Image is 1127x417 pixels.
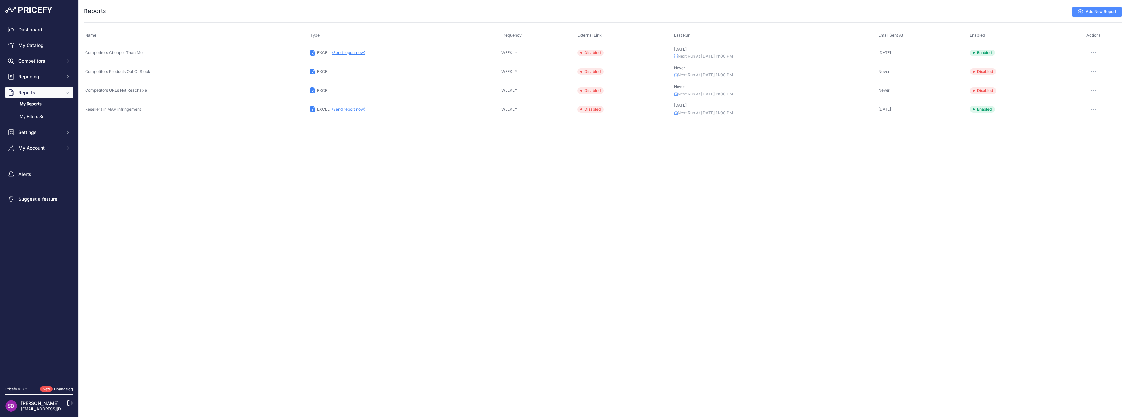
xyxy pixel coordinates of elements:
[5,7,52,13] img: Pricefy Logo
[674,103,687,108] span: [DATE]
[674,53,876,60] p: Next Run At [DATE] 11:00 PM
[970,50,995,56] span: Enabled
[501,50,517,55] span: WEEKLY
[332,107,365,112] button: (Send report now)
[54,387,73,391] a: Changelog
[878,50,891,55] span: [DATE]
[40,386,53,392] span: New
[317,50,330,55] span: EXCEL
[5,111,73,123] a: My Filters Set
[5,87,73,98] button: Reports
[501,69,517,74] span: WEEKLY
[1072,7,1122,17] a: Add New Report
[85,50,143,55] span: Competitors Cheaper Than Me
[21,407,89,411] a: [EMAIL_ADDRESS][DOMAIN_NAME]
[5,386,27,392] div: Pricefy v1.7.2
[674,91,876,97] p: Next Run At [DATE] 11:00 PM
[317,69,330,74] span: EXCEL
[5,126,73,138] button: Settings
[85,88,147,93] span: Competitors URLs Not Reachable
[501,33,522,38] span: Frequency
[18,89,61,96] span: Reports
[5,24,73,35] a: Dashboard
[878,33,903,38] span: Email Sent At
[85,33,96,38] span: Name
[5,71,73,83] button: Repricing
[5,55,73,67] button: Competitors
[501,88,517,93] span: WEEKLY
[1086,33,1101,38] span: Actions
[85,107,141,112] span: Resellers in MAP infringement
[18,73,61,80] span: Repricing
[878,69,890,74] span: Never
[577,68,604,75] span: Disabled
[674,72,876,78] p: Next Run At [DATE] 11:00 PM
[674,84,685,89] span: Never
[18,58,61,64] span: Competitors
[332,50,365,55] button: (Send report now)
[5,142,73,154] button: My Account
[5,98,73,110] a: My Reports
[18,145,61,151] span: My Account
[970,87,996,94] span: Disabled
[970,33,985,38] span: Enabled
[5,168,73,180] a: Alerts
[5,24,73,379] nav: Sidebar
[970,106,995,113] span: Enabled
[18,129,61,136] span: Settings
[674,47,687,52] span: [DATE]
[970,68,996,75] span: Disabled
[317,88,330,93] span: EXCEL
[577,50,604,56] span: Disabled
[577,106,604,113] span: Disabled
[501,107,517,112] span: WEEKLY
[21,400,59,406] a: [PERSON_NAME]
[674,65,685,70] span: Never
[84,7,106,16] h2: Reports
[317,107,330,112] span: EXCEL
[310,33,320,38] span: Type
[878,88,890,93] span: Never
[577,33,602,38] span: External Link
[674,33,690,38] span: Last Run
[5,39,73,51] a: My Catalog
[85,69,150,74] span: Competitors Products Out Of Stock
[674,110,876,116] p: Next Run At [DATE] 11:00 PM
[878,107,891,112] span: [DATE]
[577,87,604,94] span: Disabled
[5,193,73,205] a: Suggest a feature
